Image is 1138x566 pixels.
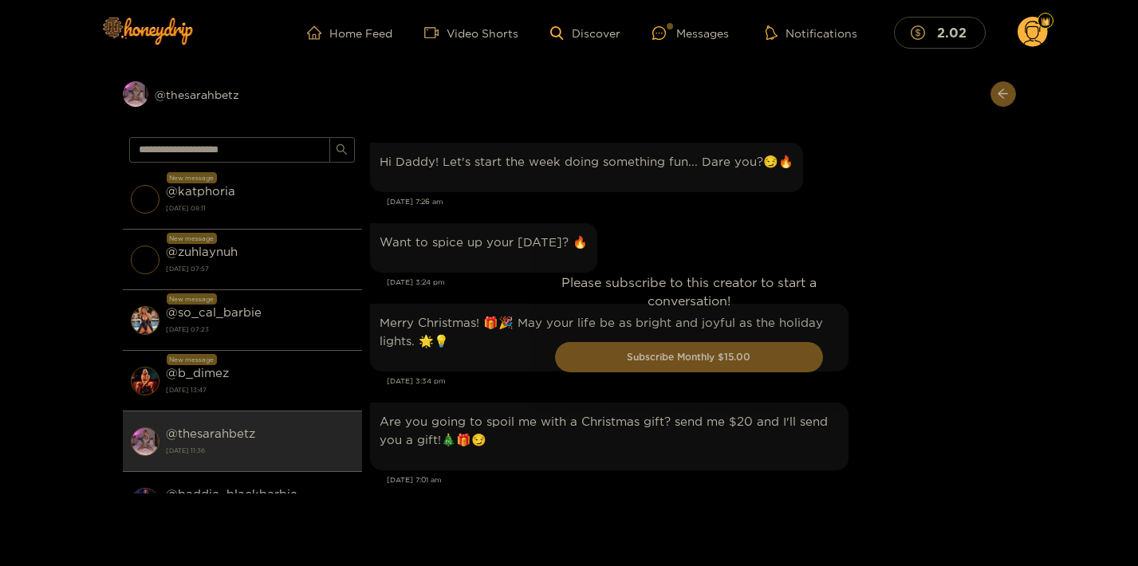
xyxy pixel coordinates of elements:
div: @thesarahbetz [123,81,362,107]
img: conversation [131,306,159,335]
img: Fan Level [1041,17,1050,26]
img: conversation [131,367,159,395]
button: Notifications [761,25,862,41]
strong: [DATE] 08:11 [166,201,354,215]
strong: [DATE] 07:23 [166,322,354,336]
mark: 2.02 [935,24,969,41]
strong: @ b_dimez [166,366,229,379]
img: conversation [131,427,159,456]
div: New message [167,293,217,305]
div: New message [167,172,217,183]
span: video-camera [424,26,447,40]
span: dollar [911,26,933,40]
strong: @ katphoria [166,184,235,198]
span: search [336,143,348,157]
button: 2.02 [894,17,986,48]
strong: @ baddie_blackbarbie [166,487,297,501]
div: New message [167,233,217,244]
div: New message [167,354,217,365]
span: home [307,26,329,40]
strong: [DATE] 11:36 [166,443,354,458]
strong: @ zuhlaynuh [166,245,238,258]
strong: [DATE] 07:57 [166,261,354,276]
p: Please subscribe to this creator to start a conversation! [555,273,823,310]
strong: [DATE] 13:47 [166,383,354,397]
div: Messages [652,24,729,42]
a: Home Feed [307,26,392,40]
strong: @ so_cal_barbie [166,305,262,319]
button: search [329,137,355,163]
button: Subscribe Monthly $15.00 [555,342,823,372]
a: Video Shorts [424,26,518,40]
button: arrow-left [990,81,1016,107]
strong: @ thesarahbetz [166,426,255,440]
img: conversation [131,488,159,517]
span: arrow-left [997,88,1009,101]
a: Discover [550,26,620,40]
img: conversation [131,246,159,274]
img: conversation [131,185,159,214]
